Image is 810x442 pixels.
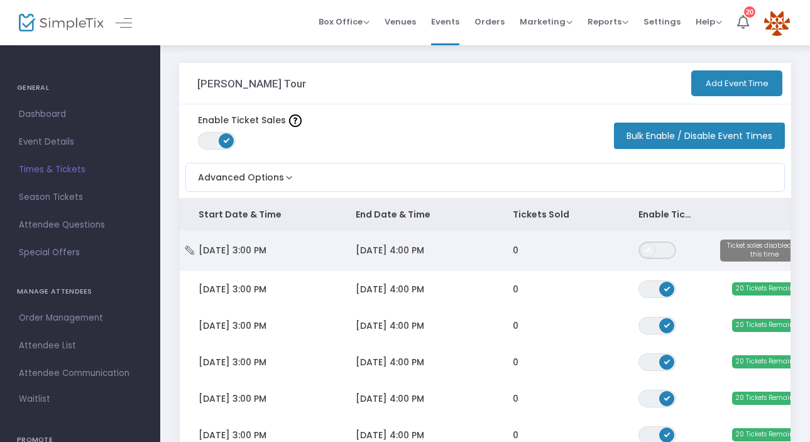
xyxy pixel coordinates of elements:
span: Dashboard [19,106,141,123]
span: Orders [474,6,505,38]
span: 0 [513,283,518,296]
span: Attendee Communication [19,365,141,382]
span: Box Office [319,16,369,28]
span: 0 [513,319,518,332]
button: Add Event Time [691,70,782,96]
span: Attendee List [19,338,141,354]
span: ON [664,394,670,401]
span: Venues [385,6,416,38]
span: [DATE] 4:00 PM [356,283,424,296]
span: Marketing [520,16,572,28]
span: [DATE] 4:00 PM [356,244,424,257]
span: [DATE] 3:00 PM [199,429,266,441]
span: [DATE] 3:00 PM [199,356,266,368]
label: Enable Ticket Sales [198,114,302,127]
th: End Date & Time [337,199,494,230]
span: [DATE] 3:00 PM [199,392,266,405]
span: ON [664,431,670,437]
span: Season Tickets [19,189,141,206]
span: 0 [513,244,518,257]
span: Ticket sales disabled for this time [720,240,808,262]
th: Enable Ticket Sales [620,199,714,230]
th: Start Date & Time [180,199,337,230]
span: Help [696,16,722,28]
span: ON [664,285,670,291]
span: 0 [513,356,518,368]
span: ON [224,137,230,143]
span: 20 Tickets Remaining [732,319,808,331]
h4: GENERAL [17,75,143,101]
div: 20 [744,6,755,18]
span: 20 Tickets Remaining [732,282,808,295]
span: 0 [513,429,518,441]
button: Bulk Enable / Disable Event Times [614,123,785,149]
span: Attendee Questions [19,217,141,233]
th: Tickets Sold [494,199,620,230]
img: question-mark [289,114,302,127]
span: Order Management [19,310,141,326]
span: Special Offers [19,245,141,261]
span: 20 Tickets Remaining [732,428,808,441]
span: 0 [513,392,518,405]
span: Events [431,6,459,38]
span: [DATE] 3:00 PM [199,319,266,332]
span: Waitlist [19,393,50,406]
span: ON [664,321,670,328]
span: [DATE] 4:00 PM [356,356,424,368]
h3: [PERSON_NAME] Tour [197,77,306,90]
span: [DATE] 4:00 PM [356,429,424,441]
span: [DATE] 3:00 PM [199,244,266,257]
span: Event Details [19,134,141,150]
button: Advanced Options [186,163,295,184]
span: [DATE] 4:00 PM [356,319,424,332]
span: [DATE] 3:00 PM [199,283,266,296]
span: [DATE] 4:00 PM [356,392,424,405]
span: Settings [643,6,681,38]
span: Reports [588,16,628,28]
h4: MANAGE ATTENDEES [17,279,143,304]
span: ON [664,358,670,364]
span: 20 Tickets Remaining [732,392,808,404]
span: Times & Tickets [19,162,141,178]
span: 20 Tickets Remaining [732,355,808,368]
